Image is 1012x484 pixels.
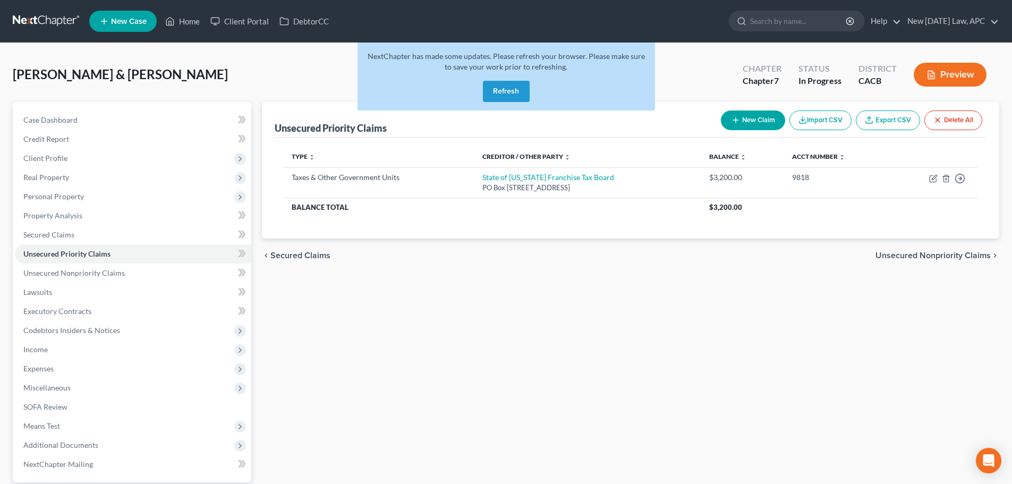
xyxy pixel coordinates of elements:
[23,211,82,220] span: Property Analysis
[15,302,251,321] a: Executory Contracts
[205,12,274,31] a: Client Portal
[275,122,387,134] div: Unsecured Priority Claims
[23,192,84,201] span: Personal Property
[740,154,746,160] i: unfold_more
[858,75,897,87] div: CACB
[875,251,991,260] span: Unsecured Nonpriority Claims
[924,111,982,130] button: Delete All
[111,18,147,26] span: New Case
[750,11,847,31] input: Search by name...
[23,402,67,411] span: SOFA Review
[798,63,841,75] div: Status
[774,75,779,86] span: 7
[839,154,845,160] i: unfold_more
[709,203,742,211] span: $3,200.00
[15,244,251,264] a: Unsecured Priority Claims
[856,111,920,130] a: Export CSV
[792,172,882,183] div: 9818
[482,173,614,182] a: State of [US_STATE] Franchise Tax Board
[709,172,775,183] div: $3,200.00
[15,397,251,417] a: SOFA Review
[798,75,841,87] div: In Progress
[792,152,845,160] a: Acct Number unfold_more
[709,152,746,160] a: Balance unfold_more
[23,364,54,373] span: Expenses
[23,230,74,239] span: Secured Claims
[23,268,125,277] span: Unsecured Nonpriority Claims
[15,283,251,302] a: Lawsuits
[23,460,93,469] span: NextChapter Mailing
[23,173,69,182] span: Real Property
[23,421,60,430] span: Means Test
[743,75,781,87] div: Chapter
[23,307,91,316] span: Executory Contracts
[743,63,781,75] div: Chapter
[262,251,270,260] i: chevron_left
[15,455,251,474] a: NextChapter Mailing
[875,251,999,260] button: Unsecured Nonpriority Claims chevron_right
[865,12,901,31] a: Help
[721,111,785,130] button: New Claim
[274,12,334,31] a: DebtorCC
[23,440,98,449] span: Additional Documents
[564,154,571,160] i: unfold_more
[13,66,228,82] span: [PERSON_NAME] & [PERSON_NAME]
[902,12,999,31] a: New [DATE] Law, APC
[292,172,465,183] div: Taxes & Other Government Units
[789,111,852,130] button: Import CSV
[15,111,251,130] a: Case Dashboard
[23,326,120,335] span: Codebtors Insiders & Notices
[270,251,330,260] span: Secured Claims
[482,183,692,193] div: PO Box [STREET_ADDRESS]
[991,251,999,260] i: chevron_right
[283,198,701,217] th: Balance Total
[368,52,645,71] span: NextChapter has made some updates. Please refresh your browser. Please make sure to save your wor...
[23,383,71,392] span: Miscellaneous
[309,154,315,160] i: unfold_more
[23,345,48,354] span: Income
[292,152,315,160] a: Type unfold_more
[482,152,571,160] a: Creditor / Other Party unfold_more
[15,264,251,283] a: Unsecured Nonpriority Claims
[914,63,987,87] button: Preview
[23,115,78,124] span: Case Dashboard
[976,448,1001,473] div: Open Intercom Messenger
[23,154,67,163] span: Client Profile
[23,287,52,296] span: Lawsuits
[15,225,251,244] a: Secured Claims
[262,251,330,260] button: chevron_left Secured Claims
[23,134,69,143] span: Credit Report
[23,249,110,258] span: Unsecured Priority Claims
[858,63,897,75] div: District
[483,81,530,102] button: Refresh
[160,12,205,31] a: Home
[15,130,251,149] a: Credit Report
[15,206,251,225] a: Property Analysis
